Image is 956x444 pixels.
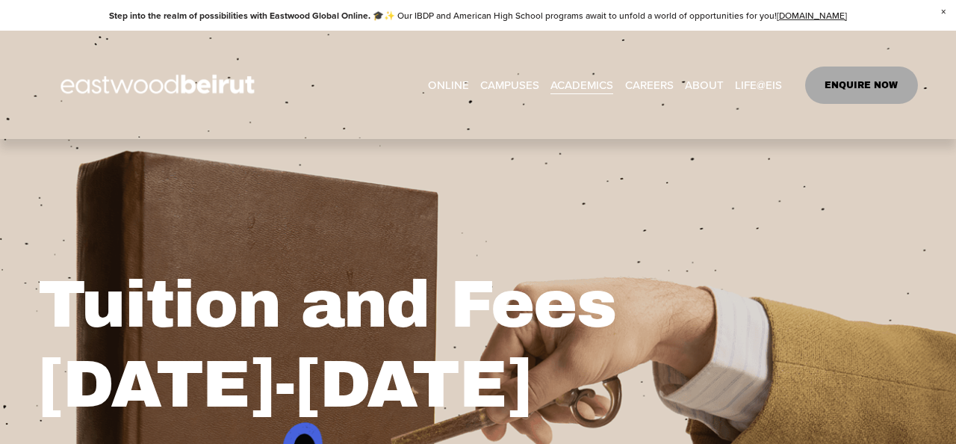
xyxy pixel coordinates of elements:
[735,75,782,95] span: LIFE@EIS
[685,73,724,96] a: folder dropdown
[480,75,539,95] span: CAMPUSES
[38,47,282,123] img: EastwoodIS Global Site
[685,75,724,95] span: ABOUT
[625,73,674,96] a: CAREERS
[480,73,539,96] a: folder dropdown
[550,75,613,95] span: ACADEMICS
[428,73,469,96] a: ONLINE
[777,9,847,22] a: [DOMAIN_NAME]
[550,73,613,96] a: folder dropdown
[38,265,695,425] h1: Tuition and Fees [DATE]-[DATE]
[735,73,782,96] a: folder dropdown
[805,67,918,104] a: ENQUIRE NOW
